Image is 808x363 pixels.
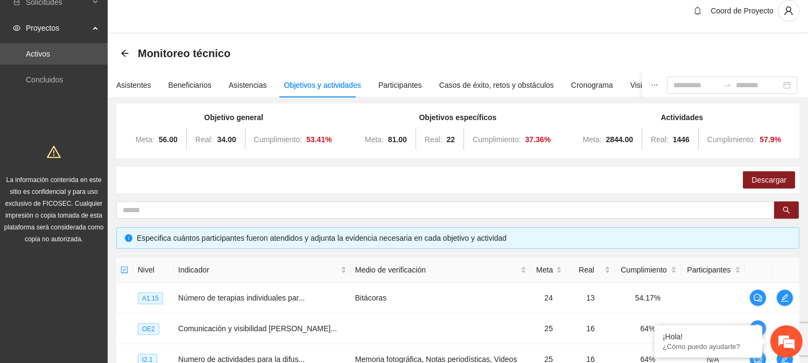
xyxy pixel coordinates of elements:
span: arrow-left [121,49,129,58]
span: Cumplimiento: [707,135,755,144]
textarea: Escriba su mensaje y pulse “Intro” [5,246,205,283]
strong: 1446 [673,135,690,144]
span: OE2 [138,323,159,335]
strong: Objetivo general [204,113,263,122]
th: Medio de verificación [351,257,531,283]
div: Beneficiarios [168,79,212,91]
span: warning [47,145,61,159]
span: Meta: [136,135,154,144]
td: 13 [566,283,615,313]
div: ¡Hola! [663,332,754,341]
strong: 37.36 % [525,135,551,144]
div: Visita de campo y entregables [630,79,731,91]
div: Objetivos y actividades [284,79,361,91]
span: Proyectos [26,17,89,39]
span: Estamos en línea. [62,120,149,228]
div: Asistencias [229,79,267,91]
span: check-square [121,266,128,274]
span: Meta [535,264,554,276]
span: Medio de verificación [355,264,519,276]
span: swap-right [723,81,732,89]
button: comment [749,289,767,306]
span: Real: [651,135,669,144]
th: Real [566,257,615,283]
td: 25 [531,313,566,344]
span: Cumplimiento [619,264,669,276]
span: Participantes [685,264,732,276]
span: search [783,206,790,215]
button: search [774,201,799,219]
td: Bitácoras [351,283,531,313]
span: La información contenida en este sitio es confidencial y para uso exclusivo de FICOSEC. Cualquier... [4,176,104,243]
span: Real: [425,135,442,144]
button: bell [689,2,706,19]
div: Participantes [378,79,422,91]
span: Cumplimiento: [254,135,302,144]
span: A1.15 [138,292,163,304]
td: 54.17% [615,283,681,313]
span: info-circle [125,234,132,242]
span: Real: [195,135,213,144]
span: Número de terapias individuales par... [178,294,305,302]
strong: 2844.00 [606,135,634,144]
strong: 81.00 [388,135,407,144]
span: Comunicación y visibilidad [PERSON_NAME]... [178,324,337,333]
div: Asistentes [116,79,151,91]
th: Meta [531,257,566,283]
th: Cumplimiento [615,257,681,283]
button: Descargar [743,171,795,189]
strong: 34.00 [217,135,236,144]
p: ¿Cómo puedo ayudarte? [663,343,754,351]
div: Back [121,49,129,58]
strong: 22 [447,135,455,144]
div: Cronograma [571,79,613,91]
a: Activos [26,50,50,58]
span: Coord de Proyecto [711,6,774,15]
div: Casos de éxito, retos y obstáculos [439,79,554,91]
th: Indicador [174,257,351,283]
th: Nivel [134,257,174,283]
span: to [723,81,732,89]
span: ellipsis [651,81,658,89]
span: bell [690,6,706,15]
td: 16 [566,313,615,344]
span: edit [777,294,793,302]
div: Chatee con nosotros ahora [56,55,181,69]
span: user [778,6,799,16]
td: 64% [615,313,681,344]
td: 24 [531,283,566,313]
span: Descargar [751,174,786,186]
div: Minimizar ventana de chat en vivo [177,5,202,31]
span: Meta: [365,135,384,144]
button: comment [749,320,767,337]
span: Meta: [582,135,601,144]
button: edit [776,289,793,306]
th: Participantes [681,257,744,283]
strong: 53.41 % [306,135,332,144]
span: Real [571,264,602,276]
strong: 56.00 [159,135,178,144]
button: ellipsis [642,73,667,97]
strong: 57.9 % [760,135,781,144]
strong: Objetivos específicos [419,113,497,122]
div: Especifica cuántos participantes fueron atendidos y adjunta la evidencia necesaria en cada objeti... [137,232,791,244]
span: eye [13,24,20,32]
span: Cumplimiento: [473,135,521,144]
a: Concluidos [26,75,63,84]
span: Monitoreo técnico [138,45,230,62]
strong: Actividades [661,113,704,122]
td: N/A [681,313,744,344]
span: Indicador [178,264,339,276]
